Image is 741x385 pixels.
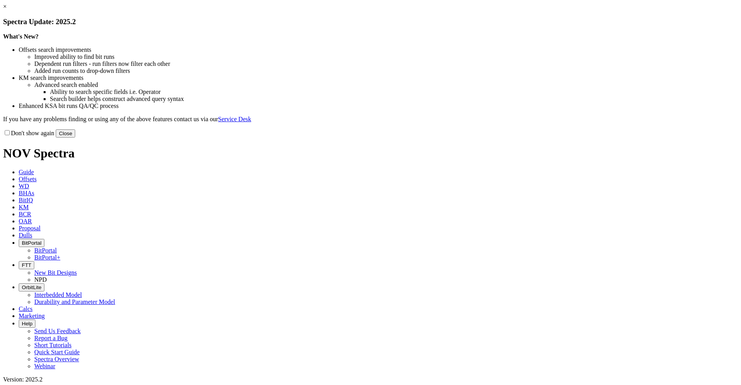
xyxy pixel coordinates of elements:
span: OrbitLite [22,284,41,290]
button: Close [56,129,75,138]
span: BCR [19,211,31,217]
label: Don't show again [3,130,54,136]
a: Quick Start Guide [34,349,79,355]
span: Help [22,321,32,327]
span: BitIQ [19,197,33,203]
a: NPD [34,276,47,283]
a: Spectra Overview [34,356,79,362]
span: Marketing [19,313,45,319]
li: Advanced search enabled [34,81,738,88]
a: New Bit Designs [34,269,77,276]
span: Dulls [19,232,32,238]
a: Durability and Parameter Model [34,298,115,305]
span: BitPortal [22,240,41,246]
strong: What's New? [3,33,39,40]
span: Guide [19,169,34,175]
span: BHAs [19,190,34,196]
li: Added run counts to drop-down filters [34,67,738,74]
li: Improved ability to find bit runs [34,53,738,60]
a: Webinar [34,363,55,369]
span: KM [19,204,29,210]
a: × [3,3,7,10]
li: Dependent run filters - run filters now filter each other [34,60,738,67]
span: OAR [19,218,32,224]
li: Ability to search specific fields i.e. Operator [50,88,738,95]
div: Version: 2025.2 [3,376,738,383]
a: Service Desk [218,116,251,122]
span: FTT [22,262,31,268]
span: Proposal [19,225,41,231]
li: KM search improvements [19,74,738,81]
a: Send Us Feedback [34,328,81,334]
a: BitPortal+ [34,254,60,261]
span: Calcs [19,306,33,312]
p: If you have any problems finding or using any of the above features contact us via our [3,116,738,123]
h1: NOV Spectra [3,146,738,161]
a: Short Tutorials [34,342,72,348]
h3: Spectra Update: 2025.2 [3,18,738,26]
span: Offsets [19,176,37,182]
a: Report a Bug [34,335,67,341]
li: Search builder helps construct advanced query syntax [50,95,738,102]
a: BitPortal [34,247,57,254]
li: Offsets search improvements [19,46,738,53]
span: WD [19,183,29,189]
input: Don't show again [5,130,10,135]
li: Enhanced KSA bit runs QA/QC process [19,102,738,109]
a: Interbedded Model [34,291,82,298]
